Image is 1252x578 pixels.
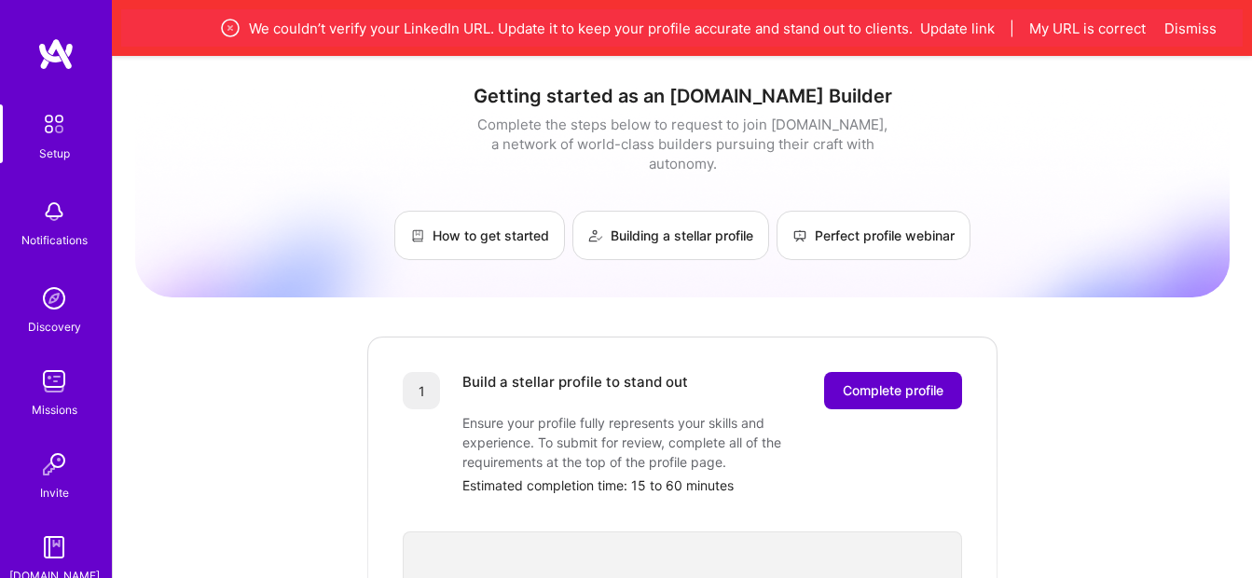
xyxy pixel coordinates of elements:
[792,228,807,243] img: Perfect profile webinar
[35,363,73,400] img: teamwork
[1164,19,1217,38] button: Dismiss
[920,19,995,38] button: Update link
[462,372,688,409] div: Build a stellar profile to stand out
[410,228,425,243] img: How to get started
[35,193,73,230] img: bell
[777,211,970,260] a: Perfect profile webinar
[1029,19,1146,38] button: My URL is correct
[135,85,1230,107] h1: Getting started as an [DOMAIN_NAME] Builder
[35,529,73,566] img: guide book
[462,413,835,472] div: Ensure your profile fully represents your skills and experience. To submit for review, complete a...
[34,104,74,144] img: setup
[843,381,943,400] span: Complete profile
[37,37,75,71] img: logo
[462,475,962,495] div: Estimated completion time: 15 to 60 minutes
[35,280,73,317] img: discovery
[588,228,603,243] img: Building a stellar profile
[209,17,1155,39] div: We couldn’t verify your LinkedIn URL. Update it to keep your profile accurate and stand out to cl...
[40,483,69,502] div: Invite
[1010,19,1014,38] span: |
[473,115,892,173] div: Complete the steps below to request to join [DOMAIN_NAME], a network of world-class builders purs...
[21,230,88,250] div: Notifications
[39,144,70,163] div: Setup
[32,400,77,420] div: Missions
[394,211,565,260] a: How to get started
[28,317,81,337] div: Discovery
[403,372,440,409] div: 1
[35,446,73,483] img: Invite
[824,372,962,409] button: Complete profile
[572,211,769,260] a: Building a stellar profile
